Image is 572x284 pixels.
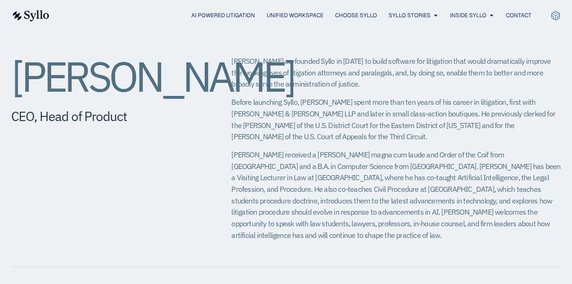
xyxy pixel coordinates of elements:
[11,55,194,97] h2: [PERSON_NAME]
[231,96,561,142] p: Before launching Syllo, [PERSON_NAME] spent more than ten years of his career in litigation, firs...
[191,11,255,20] a: AI Powered Litigation
[11,10,49,21] img: syllo
[11,108,194,124] h5: CEO, Head of Product
[267,11,323,20] a: Unified Workspace
[231,149,561,241] p: [PERSON_NAME] received a [PERSON_NAME] magna cum laude and Order of the Coif from [GEOGRAPHIC_DAT...
[335,11,377,20] a: Choose Syllo
[389,11,431,20] a: Syllo Stories
[68,11,532,20] nav: Menu
[506,11,532,20] a: Contact
[68,11,532,20] div: Menu Toggle
[450,11,486,20] a: Inside Syllo
[231,55,561,90] p: [PERSON_NAME] co-founded Syllo in [DATE] to build software for litigation that would dramatically...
